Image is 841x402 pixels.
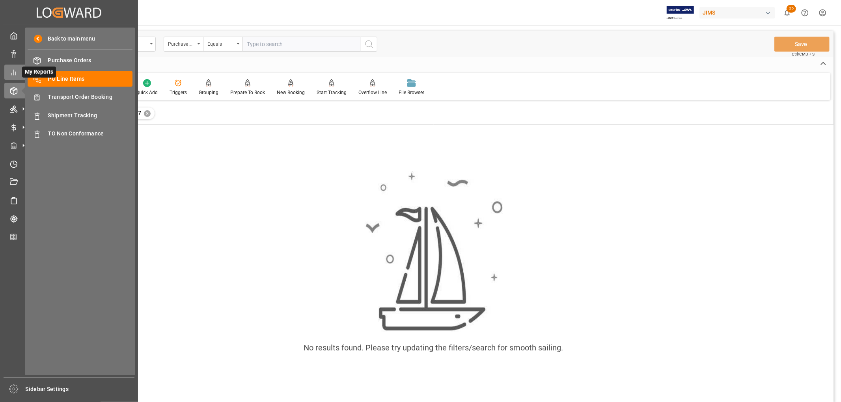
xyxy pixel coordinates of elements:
[207,39,234,48] div: Equals
[4,65,134,80] a: My ReportsMy Reports
[48,93,133,101] span: Transport Order Booking
[304,342,563,354] div: No results found. Please try updating the filters/search for smooth sailing.
[4,211,134,226] a: Tracking Shipment
[48,56,133,65] span: Purchase Orders
[317,89,347,96] div: Start Tracking
[358,89,387,96] div: Overflow Line
[170,89,187,96] div: Triggers
[48,111,133,120] span: Shipment Tracking
[164,37,203,52] button: open menu
[4,156,134,171] a: Timeslot Management V2
[168,39,195,48] div: Purchase Order Number
[28,126,132,141] a: TO Non Conformance
[42,35,95,43] span: Back to main menu
[48,130,133,138] span: TO Non Conformance
[4,46,134,61] a: Data Management
[778,4,796,22] button: show 25 new notifications
[28,107,132,123] a: Shipment Tracking
[667,6,694,20] img: Exertis%20JAM%20-%20Email%20Logo.jpg_1722504956.jpg
[796,4,814,22] button: Help Center
[699,7,775,19] div: JIMS
[199,89,218,96] div: Grouping
[4,28,134,43] a: My Cockpit
[242,37,361,52] input: Type to search
[792,51,815,57] span: Ctrl/CMD + S
[26,385,135,393] span: Sidebar Settings
[4,174,134,190] a: Document Management
[699,5,778,20] button: JIMS
[230,89,265,96] div: Prepare To Book
[28,89,132,105] a: Transport Order Booking
[774,37,830,52] button: Save
[22,67,56,78] span: My Reports
[203,37,242,52] button: open menu
[361,37,377,52] button: search button
[28,71,132,86] a: PO Line Items
[136,89,158,96] div: Quick Add
[277,89,305,96] div: New Booking
[365,171,503,332] img: smooth_sailing.jpeg
[399,89,424,96] div: File Browser
[48,75,133,83] span: PO Line Items
[787,5,796,13] span: 25
[4,229,134,245] a: CO2 Calculator
[28,53,132,68] a: Purchase Orders
[144,110,151,117] div: ✕
[4,193,134,208] a: Sailing Schedules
